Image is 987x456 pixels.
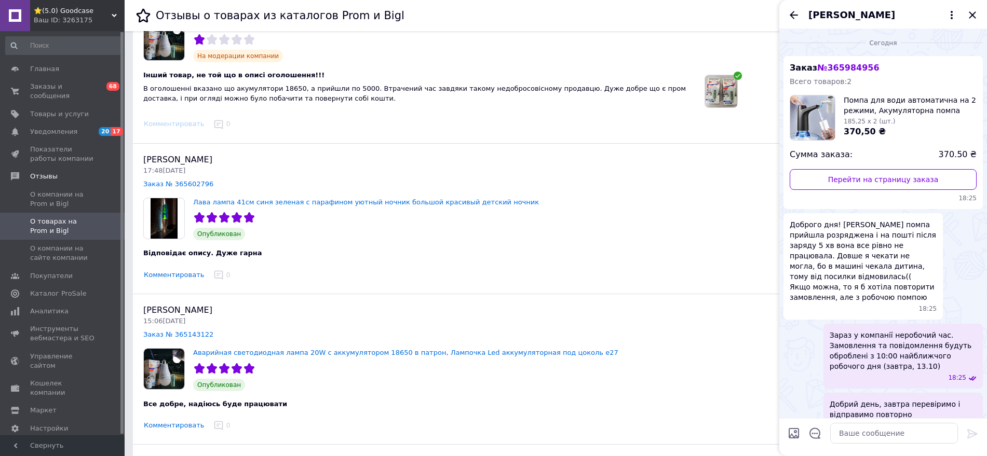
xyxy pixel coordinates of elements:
[156,9,404,22] h1: Отзывы о товарах из каталогов Prom и Bigl
[144,20,184,60] img: Аварийная светодиодная лампа 20W с аккумулятором 18650 в патрон, Лампочка Led аккумуляторная под ...
[30,244,96,262] span: О компании на сайте компании
[866,39,901,48] span: Сегодня
[790,194,977,203] span: 18:25 12.10.2025
[30,64,59,74] span: Главная
[34,6,112,16] span: ⭐️(5.0) Goodcase
[5,36,123,55] input: Поиск
[790,63,880,73] span: Заказ
[30,145,96,163] span: Показатели работы компании
[966,9,979,21] button: Закрыть
[144,198,184,239] img: Лава лампа 41см синя зеленая с парафином уютный ночник большой красивый детский ночник
[30,271,73,281] span: Покупатели
[143,270,205,281] button: Комментировать
[30,289,86,298] span: Каталог ProSale
[30,217,96,236] span: О товарах на Prom и Bigl
[30,127,77,136] span: Уведомления
[30,424,68,433] span: Настройки
[143,167,185,174] span: 17:48[DATE]
[30,406,57,415] span: Маркет
[830,399,977,420] span: Добрий день, завтра перевіримо і відправимо повторно
[111,127,123,136] span: 17
[30,190,96,209] span: О компании на Prom и Bigl
[790,219,937,302] span: Доброго дня! [PERSON_NAME] помпа прийшла розряджена і на пошті після заряду 5 хв вона все рівно н...
[844,95,977,116] span: Помпа для води автоматична на 2 режими, Акумуляторна помпа Диспенсер дозатор для бутильованої води
[143,317,185,325] span: 15:06[DATE]
[808,8,895,22] span: [PERSON_NAME]
[30,379,96,397] span: Кошелек компании
[783,37,983,48] div: 12.10.2025
[817,63,879,73] span: № 365984956
[144,349,184,389] img: Аварийная светодиодная лампа 20W с аккумулятором 18650 в патрон, Лампочка Led аккумуляторная под ...
[106,82,119,91] span: 68
[193,228,245,240] span: Опубликован
[193,349,618,356] a: Аварийная светодиодная лампа 20W с аккумулятором 18650 в патрон, Лампочка Led аккумуляторная под ...
[788,9,800,21] button: Назад
[790,95,835,140] img: 5939049542_w160_h160_pompa-dlya-vodi.jpg
[919,305,937,313] span: 18:25 12.10.2025
[30,307,69,316] span: Аналитика
[193,50,283,62] span: На модерации компании
[34,16,125,25] div: Ваш ID: 3263175
[939,149,977,161] span: 370.50 ₴
[790,169,977,190] a: Перейти на страницу заказа
[143,180,213,188] a: Заказ № 365602796
[30,324,96,343] span: Инструменты вебмастера и SEO
[99,127,111,136] span: 20
[143,155,212,164] span: [PERSON_NAME]
[143,420,205,431] button: Комментировать
[193,379,245,391] span: Опубликован
[790,77,851,86] span: Всего товаров: 2
[193,198,539,206] a: Лава лампа 41см синя зеленая с парафином уютный ночник большой красивый детский ночник
[808,8,958,22] button: [PERSON_NAME]
[143,71,325,79] span: Інший товар, не той що в описі оголошення!!!
[830,330,977,371] span: Зараз у компанії неробочий час. Замовлення та повідомлення будуть оброблені з 10:00 найближчого р...
[143,249,262,257] span: Відповідає опису. Дуже гарна
[844,118,895,125] span: 185,25 x 2 (шт.)
[143,85,686,102] span: В оголошенні вказано що акумулятори 18650, а прийшли по 5000. Втрачений час завдяки такому недобр...
[844,127,886,136] span: 370,50 ₴
[808,426,822,440] button: Открыть шаблоны ответов
[143,305,212,315] span: [PERSON_NAME]
[30,109,89,119] span: Товары и услуги
[143,330,213,338] a: Заказ № 365143122
[143,400,287,408] span: Все добре, надіюсь буде працювати
[30,352,96,370] span: Управление сайтом
[30,82,96,101] span: Заказы и сообщения
[790,149,853,161] span: Сумма заказа:
[948,374,966,382] span: 18:25 12.10.2025
[30,172,58,181] span: Отзывы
